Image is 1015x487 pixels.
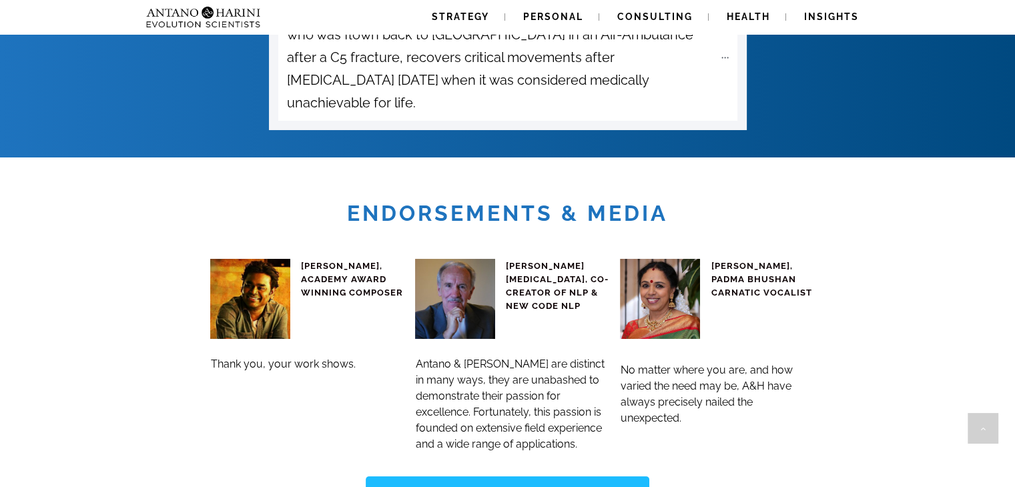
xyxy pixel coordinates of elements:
[620,259,700,339] img: Sudha Ragunathan
[416,358,605,450] span: Antano & [PERSON_NAME] are distinct in many ways, they are unabashed to demonstrate their passion...
[415,259,495,339] img: John-grinder-big-square-300x300
[432,11,489,22] span: Strategy
[2,199,1013,227] h1: Endorsements & Media
[506,261,609,311] span: [PERSON_NAME][MEDICAL_DATA], CO-CREATOR OF NLP & NEW CODE NLP
[211,358,356,370] span: Thank you, your work shows.
[617,11,693,22] span: Consulting
[727,11,770,22] span: Health
[523,11,583,22] span: Personal
[804,11,859,22] span: Insights
[210,259,290,339] img: ar rahman
[301,261,403,298] span: [PERSON_NAME], ACADEMY AWARD WINNING COMPOSER
[711,260,814,300] h4: [PERSON_NAME], PADMA BHUSHAN CARNATIC VOCALIST
[287,1,714,114] span: An IIT graduate working in the [GEOGRAPHIC_DATA] who was flown back to [GEOGRAPHIC_DATA] in an Ai...
[621,364,793,424] span: No matter where you are, and how varied the need may be, A&H have always precisely nailed the une...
